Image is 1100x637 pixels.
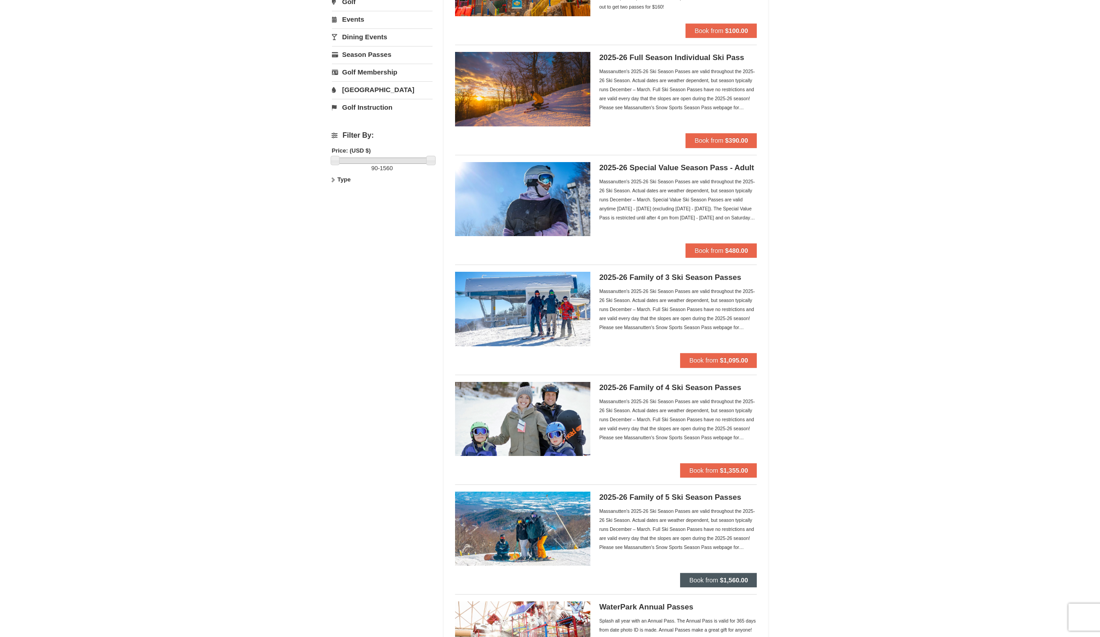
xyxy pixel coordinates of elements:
h5: 2025-26 Special Value Season Pass - Adult [599,163,757,172]
strong: $1,355.00 [720,467,748,474]
a: Dining Events [332,28,433,45]
span: Book from [689,577,718,584]
span: Book from [689,357,718,364]
div: Splash all year with an Annual Pass. The Annual Pass is valid for 365 days from date photo ID is ... [599,616,757,634]
div: Massanutten's 2025-26 Ski Season Passes are valid throughout the 2025-26 Ski Season. Actual dates... [599,507,757,552]
span: Book from [695,137,723,144]
div: Massanutten's 2025-26 Ski Season Passes are valid throughout the 2025-26 Ski Season. Actual dates... [599,177,757,222]
span: Book from [689,467,718,474]
h5: 2025-26 Family of 4 Ski Season Passes [599,383,757,392]
button: Book from $1,355.00 [680,463,757,478]
h5: 2025-26 Family of 5 Ski Season Passes [599,493,757,502]
img: 6619937-199-446e7550.jpg [455,272,590,346]
button: Book from $480.00 [686,243,757,258]
strong: Type [337,176,350,183]
img: 6619937-198-dda1df27.jpg [455,162,590,236]
strong: $1,095.00 [720,357,748,364]
img: 6619937-205-1660e5b5.jpg [455,492,590,566]
strong: $390.00 [725,137,748,144]
h5: WaterPark Annual Passes [599,603,757,612]
a: Golf Membership [332,64,433,80]
a: [GEOGRAPHIC_DATA] [332,81,433,98]
div: Massanutten's 2025-26 Ski Season Passes are valid throughout the 2025-26 Ski Season. Actual dates... [599,397,757,442]
h5: 2025-26 Full Season Individual Ski Pass [599,53,757,62]
button: Book from $100.00 [686,23,757,38]
span: 1560 [380,165,393,172]
a: Events [332,11,433,28]
strong: $480.00 [725,247,748,254]
span: Book from [695,247,723,254]
h5: 2025-26 Family of 3 Ski Season Passes [599,273,757,282]
button: Book from $390.00 [686,133,757,148]
span: 90 [371,165,377,172]
a: Season Passes [332,46,433,63]
button: Book from $1,095.00 [680,353,757,367]
span: Book from [695,27,723,34]
button: Book from $1,560.00 [680,573,757,587]
img: 6619937-202-8a68a6a2.jpg [455,382,590,456]
h4: Filter By: [332,131,433,139]
a: Golf Instruction [332,99,433,116]
label: - [332,164,433,173]
div: Massanutten's 2025-26 Ski Season Passes are valid throughout the 2025-26 Ski Season. Actual dates... [599,287,757,332]
img: 6619937-208-2295c65e.jpg [455,52,590,126]
strong: $1,560.00 [720,577,748,584]
strong: Price: (USD $) [332,147,371,154]
strong: $100.00 [725,27,748,34]
div: Massanutten's 2025-26 Ski Season Passes are valid throughout the 2025-26 Ski Season. Actual dates... [599,67,757,112]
